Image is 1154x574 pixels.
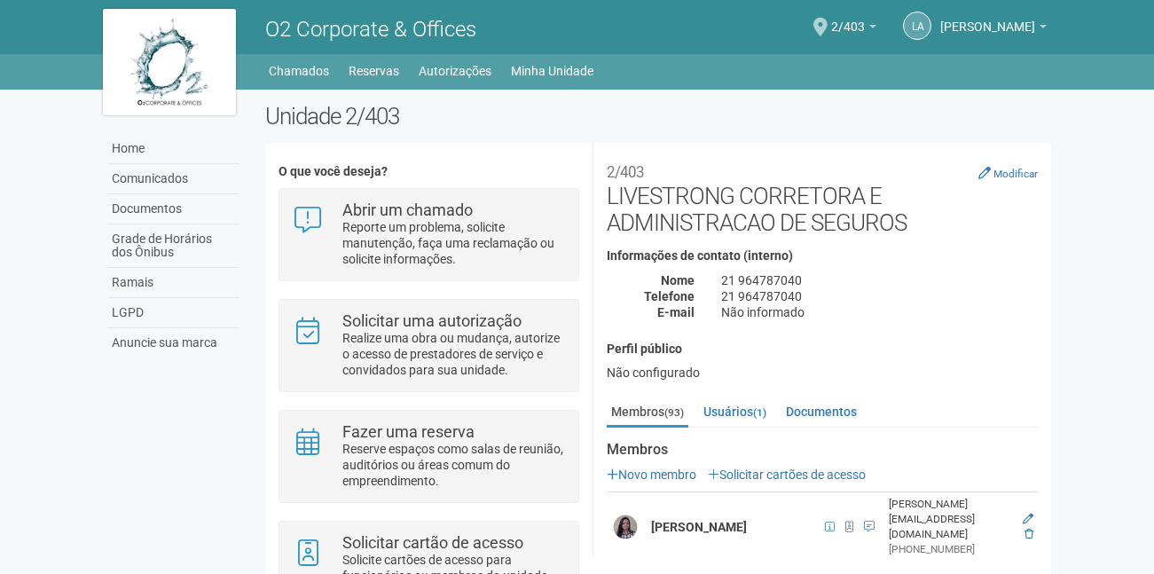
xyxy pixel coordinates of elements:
[607,442,1038,458] strong: Membros
[511,59,593,83] a: Minha Unidade
[107,134,239,164] a: Home
[708,288,1051,304] div: 21 964787040
[107,328,239,358] a: Anuncie sua marca
[889,542,1011,557] div: [PHONE_NUMBER]
[107,194,239,224] a: Documentos
[265,17,476,42] span: O2 Corporate & Offices
[103,9,236,115] img: logo.jpg
[831,3,865,34] span: 2/403
[607,156,1038,236] h2: LIVESTRONG CORRETORA E ADMINISTRACAO DE SEGUROS
[107,224,239,268] a: Grade de Horários dos Ônibus
[708,304,1051,320] div: Não informado
[708,272,1051,288] div: 21 964787040
[607,249,1038,263] h4: Informações de contato (interno)
[293,202,565,267] a: Abrir um chamado Reporte um problema, solicite manutenção, faça uma reclamação ou solicite inform...
[107,298,239,328] a: LGPD
[644,289,695,303] strong: Telefone
[699,398,771,425] a: Usuários(1)
[293,424,565,489] a: Fazer uma reserva Reserve espaços como salas de reunião, auditórios ou áreas comum do empreendime...
[607,468,696,482] a: Novo membro
[107,268,239,298] a: Ramais
[978,166,1038,180] a: Modificar
[708,468,866,482] a: Solicitar cartões de acesso
[753,406,766,419] small: (1)
[657,305,695,319] strong: E-mail
[940,3,1035,34] span: Luísa Antunes de Mesquita
[1023,513,1033,525] a: Editar membro
[903,12,931,40] a: LA
[342,330,565,378] p: Realize uma obra ou mudança, autorize o acesso de prestadores de serviço e convidados para sua un...
[279,165,579,178] h4: O que você deseja?
[342,441,565,489] p: Reserve espaços como salas de reunião, auditórios ou áreas comum do empreendimento.
[342,533,523,552] strong: Solicitar cartão de acesso
[342,311,522,330] strong: Solicitar uma autorização
[611,513,640,541] img: user.png
[607,342,1038,356] h4: Perfil público
[781,398,861,425] a: Documentos
[940,22,1047,36] a: [PERSON_NAME]
[889,497,1011,542] div: [PERSON_NAME][EMAIL_ADDRESS][DOMAIN_NAME]
[607,365,1038,381] div: Não configurado
[651,520,747,534] strong: [PERSON_NAME]
[661,273,695,287] strong: Nome
[342,219,565,267] p: Reporte um problema, solicite manutenção, faça uma reclamação ou solicite informações.
[607,398,688,428] a: Membros(93)
[293,313,565,378] a: Solicitar uma autorização Realize uma obra ou mudança, autorize o acesso de prestadores de serviç...
[342,422,475,441] strong: Fazer uma reserva
[607,163,644,181] small: 2/403
[419,59,491,83] a: Autorizações
[342,201,473,219] strong: Abrir um chamado
[1024,528,1033,540] a: Excluir membro
[269,59,329,83] a: Chamados
[349,59,399,83] a: Reservas
[265,103,1052,130] h2: Unidade 2/403
[664,406,684,419] small: (93)
[993,168,1038,180] small: Modificar
[107,164,239,194] a: Comunicados
[831,22,876,36] a: 2/403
